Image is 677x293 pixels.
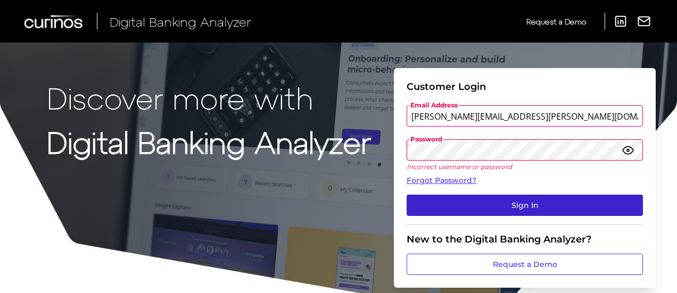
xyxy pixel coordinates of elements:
a: Request a Demo [407,254,643,275]
p: Incorrect username or password [407,163,643,171]
span: Digital Banking Analyzer [110,14,251,29]
span: Password [409,135,443,144]
img: Curinos [24,15,84,28]
div: Customer Login [407,81,643,93]
div: New to the Digital Banking Analyzer? [407,233,643,245]
p: Discover more with [47,81,371,114]
span: Request a Demo [526,17,586,26]
a: Forgot Password? [407,175,643,186]
a: Request a Demo [526,13,586,30]
span: Email Address [409,101,459,110]
button: Sign In [407,195,643,216]
strong: Digital Banking Analyzer [47,124,371,160]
